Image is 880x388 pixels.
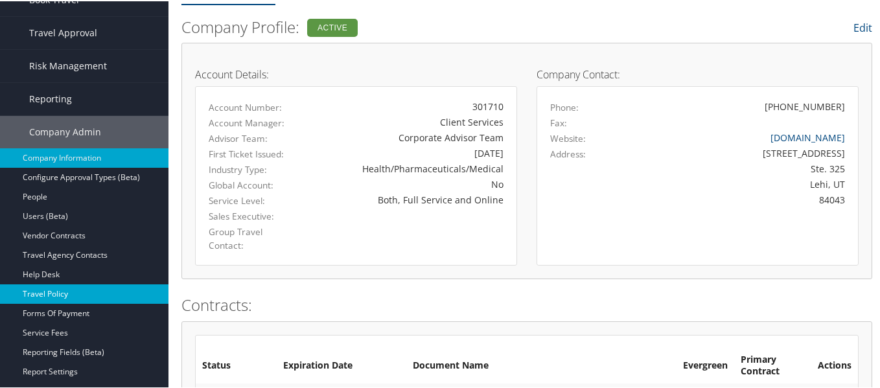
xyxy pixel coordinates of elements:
[209,100,294,113] label: Account Number:
[277,347,406,382] th: Expiration Date
[29,82,72,114] span: Reporting
[550,115,567,128] label: Fax:
[550,146,586,159] label: Address:
[314,98,504,112] div: 301710
[314,130,504,143] div: Corporate Advisor Team
[406,347,677,382] th: Document Name
[209,131,294,144] label: Advisor Team:
[629,161,845,174] div: Ste. 325
[209,115,294,128] label: Account Manager:
[853,19,872,34] a: Edit
[550,131,586,144] label: Website:
[181,293,872,315] h2: Contracts:
[209,224,294,251] label: Group Travel Contact:
[209,177,294,190] label: Global Account:
[209,146,294,159] label: First Ticket Issued:
[181,15,636,37] h2: Company Profile:
[811,347,858,382] th: Actions
[314,192,504,205] div: Both, Full Service and Online
[307,17,358,36] div: Active
[770,130,845,143] a: [DOMAIN_NAME]
[29,49,107,81] span: Risk Management
[314,145,504,159] div: [DATE]
[677,347,734,382] th: Evergreen
[765,98,845,112] div: [PHONE_NUMBER]
[629,176,845,190] div: Lehi, UT
[196,347,277,382] th: Status
[209,209,294,222] label: Sales Executive:
[195,68,517,78] h4: Account Details:
[550,100,579,113] label: Phone:
[29,16,97,48] span: Travel Approval
[629,145,845,159] div: [STREET_ADDRESS]
[209,193,294,206] label: Service Level:
[629,192,845,205] div: 84043
[314,161,504,174] div: Health/Pharmaceuticals/Medical
[537,68,859,78] h4: Company Contact:
[29,115,101,147] span: Company Admin
[209,162,294,175] label: Industry Type:
[314,176,504,190] div: No
[734,347,811,382] th: Primary Contract
[314,114,504,128] div: Client Services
